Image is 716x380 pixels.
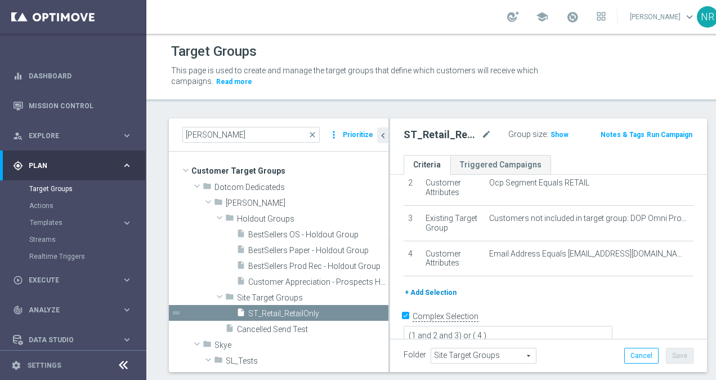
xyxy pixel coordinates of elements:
span: Customers not included in target group: DOP Omni Promo [489,214,689,223]
i: keyboard_arrow_right [122,160,132,171]
button: gps_fixed Plan keyboard_arrow_right [12,161,133,170]
button: Notes & Tags [599,129,646,141]
i: folder [214,355,223,368]
i: insert_drive_file [236,308,245,321]
span: BestSellers OS - Holdout Group [248,230,388,240]
i: chevron_left [378,130,388,141]
td: Existing Target Group [421,205,485,241]
span: Execute [29,277,122,284]
div: Realtime Triggers [29,248,145,265]
span: Holdout Groups [237,214,388,224]
button: Cancel [624,348,659,364]
i: keyboard_arrow_right [122,334,132,345]
a: [PERSON_NAME]keyboard_arrow_down [629,8,697,25]
button: Templates keyboard_arrow_right [29,218,133,227]
div: Mission Control [13,91,132,121]
a: Triggered Campaigns [450,155,551,175]
span: Analyze [29,307,122,313]
i: insert_drive_file [236,276,245,289]
i: insert_drive_file [236,260,245,273]
button: equalizer Dashboard [12,72,133,81]
div: Streams [29,231,145,248]
span: ST_Retail_RetailOnly [248,309,388,319]
i: keyboard_arrow_right [122,275,132,285]
button: play_circle_outline Execute keyboard_arrow_right [12,276,133,285]
span: BestSellers Paper - Holdout Group [248,246,388,255]
i: insert_drive_file [236,245,245,258]
span: Show [551,131,569,139]
a: Realtime Triggers [29,252,117,261]
h1: Target Groups [171,43,257,60]
button: Run Campaign [646,129,693,141]
span: Nick R [226,198,388,208]
div: Execute [13,275,122,285]
input: Quick find group or folder [182,127,320,143]
button: Mission Control [12,101,133,111]
a: Criteria [404,155,450,175]
i: keyboard_arrow_right [122,130,132,141]
div: Templates [30,219,122,226]
span: Dotcom Dedicateds [214,183,388,192]
a: Mission Control [29,91,132,121]
span: Email Address Equals [EMAIL_ADDRESS][DOMAIN_NAME] [489,249,689,259]
i: folder [225,292,234,305]
i: insert_drive_file [225,324,234,337]
button: Data Studio keyboard_arrow_right [12,335,133,344]
span: school [536,11,548,23]
i: more_vert [328,127,339,143]
label: Folder [404,350,426,360]
i: track_changes [13,305,23,315]
i: mode_edit [481,128,491,142]
div: Analyze [13,305,122,315]
span: Customer Target Groups [191,163,388,179]
a: Settings [27,362,61,369]
span: Explore [29,132,122,139]
a: Dashboard [29,61,132,91]
i: folder [225,213,234,226]
td: Customer Attributes [421,170,485,206]
a: Actions [29,201,117,210]
span: SL_Tests [226,356,388,366]
div: Templates [29,214,145,231]
button: person_search Explore keyboard_arrow_right [12,131,133,140]
i: play_circle_outline [13,275,23,285]
button: track_changes Analyze keyboard_arrow_right [12,306,133,315]
button: Prioritize [341,127,375,143]
span: Skye [214,341,388,350]
a: Target Groups [29,184,117,193]
span: BestSellers Prod Rec - Holdout Group [248,262,388,271]
span: keyboard_arrow_down [683,11,696,23]
i: person_search [13,131,23,141]
span: Templates [30,219,110,226]
h2: ST_Retail_RetailOnly [404,128,479,142]
div: Explore [13,131,122,141]
div: Dashboard [13,61,132,91]
i: folder [214,197,223,210]
span: Data Studio [29,337,122,343]
label: Complex Selection [413,311,478,322]
i: gps_fixed [13,161,23,171]
i: folder [203,339,212,352]
span: Plan [29,162,122,169]
span: Site Target Groups [237,293,388,303]
i: folder [203,182,212,195]
i: insert_drive_file [236,229,245,242]
label: Group size [508,130,547,139]
i: equalizer [13,71,23,81]
div: Actions [29,197,145,214]
td: 3 [404,205,421,241]
div: Target Groups [29,180,145,197]
button: chevron_left [377,127,388,143]
button: + Add Selection [404,286,458,299]
i: settings [11,360,21,370]
span: This page is used to create and manage the target groups that define which customers will receive... [171,66,538,86]
button: Read more [215,76,253,88]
